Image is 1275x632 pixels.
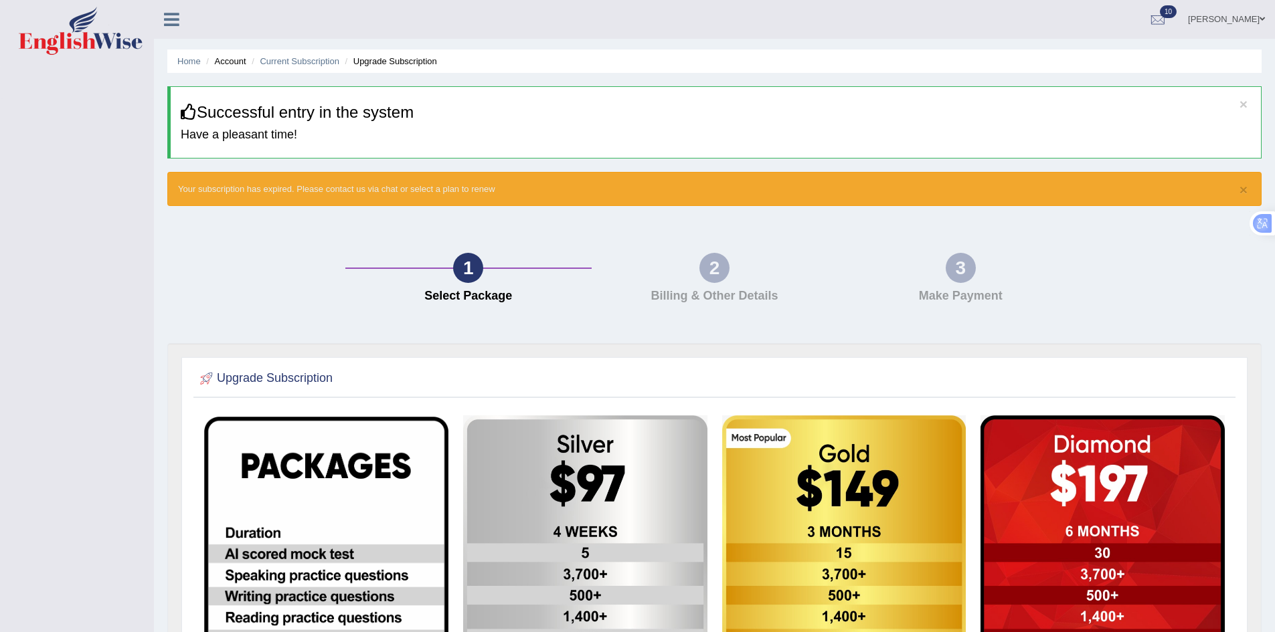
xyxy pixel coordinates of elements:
[844,290,1077,303] h4: Make Payment
[260,56,339,66] a: Current Subscription
[181,128,1251,142] h4: Have a pleasant time!
[699,253,730,283] div: 2
[181,104,1251,121] h3: Successful entry in the system
[1240,183,1248,197] button: ×
[342,55,437,68] li: Upgrade Subscription
[177,56,201,66] a: Home
[167,172,1262,206] div: Your subscription has expired. Please contact us via chat or select a plan to renew
[352,290,585,303] h4: Select Package
[453,253,483,283] div: 1
[197,368,333,389] h2: Upgrade Subscription
[1160,5,1177,18] span: 10
[598,290,831,303] h4: Billing & Other Details
[946,253,976,283] div: 3
[1240,97,1248,111] button: ×
[203,55,246,68] li: Account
